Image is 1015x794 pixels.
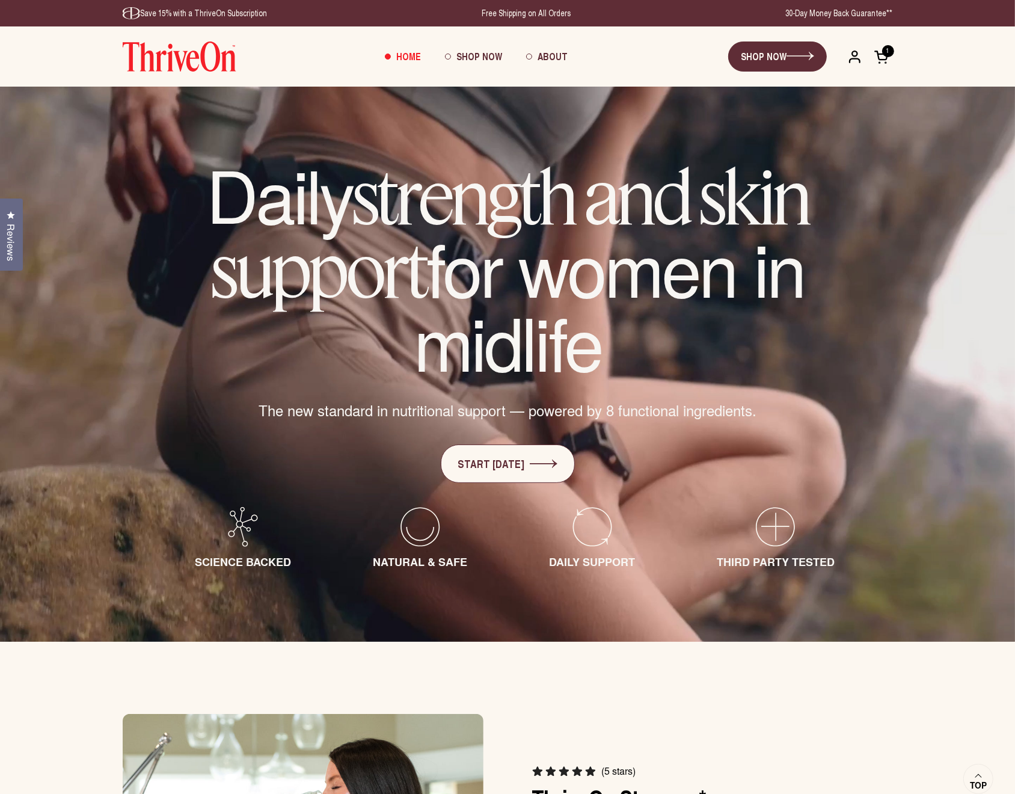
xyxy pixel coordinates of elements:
span: Home [396,49,421,63]
span: NATURAL & SAFE [373,554,467,570]
span: DAILY SUPPORT [549,554,635,570]
span: THIRD PARTY TESTED [717,554,835,570]
a: About [514,40,580,73]
em: strength and skin support [211,152,809,316]
h1: Daily for women in midlife [147,159,868,376]
a: START [DATE] [441,445,575,483]
span: Reviews [3,224,19,261]
span: (5 stars) [601,765,636,777]
span: About [538,49,568,63]
span: Shop Now [456,49,502,63]
span: The new standard in nutritional support — powered by 8 functional ingredients. [259,400,756,420]
span: SCIENCE BACKED [195,554,291,570]
p: Free Shipping on All Orders [482,7,571,19]
a: Shop Now [433,40,514,73]
p: 30-Day Money Back Guarantee** [785,7,892,19]
a: SHOP NOW [728,42,827,72]
a: Home [373,40,433,73]
span: Top [970,780,987,791]
p: Save 15% with a ThriveOn Subscription [123,7,267,19]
